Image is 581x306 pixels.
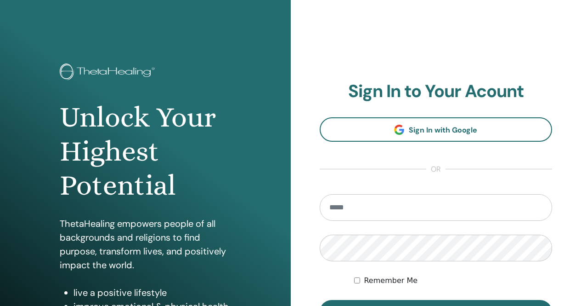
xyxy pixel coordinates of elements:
label: Remember Me [364,275,417,286]
p: ThetaHealing empowers people of all backgrounds and religions to find purpose, transform lives, a... [60,217,231,272]
li: live a positive lifestyle [73,286,231,300]
a: Sign In with Google [320,117,553,142]
span: Sign In with Google [409,125,477,135]
span: or [426,164,446,175]
div: Keep me authenticated indefinitely or until I manually logout [354,275,552,286]
h1: Unlock Your Highest Potential [60,100,231,203]
h2: Sign In to Your Acount [320,81,553,102]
